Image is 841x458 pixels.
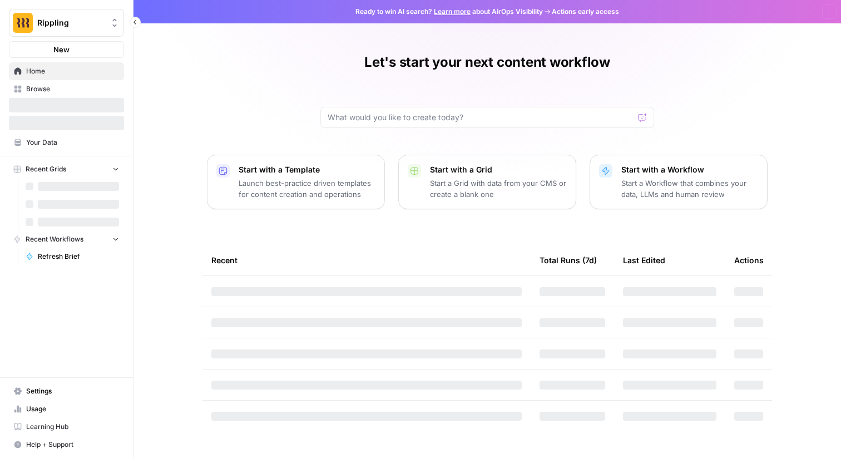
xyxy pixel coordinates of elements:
[434,7,471,16] a: Learn more
[9,161,124,178] button: Recent Grids
[26,234,83,244] span: Recent Workflows
[26,422,119,432] span: Learning Hub
[211,245,522,275] div: Recent
[328,112,634,123] input: What would you like to create today?
[430,164,567,175] p: Start with a Grid
[398,155,576,209] button: Start with a GridStart a Grid with data from your CMS or create a blank one
[26,164,66,174] span: Recent Grids
[9,231,124,248] button: Recent Workflows
[207,155,385,209] button: Start with a TemplateLaunch best-practice driven templates for content creation and operations
[9,134,124,151] a: Your Data
[26,66,119,76] span: Home
[430,178,567,200] p: Start a Grid with data from your CMS or create a blank one
[239,164,375,175] p: Start with a Template
[26,404,119,414] span: Usage
[13,13,33,33] img: Rippling Logo
[364,53,610,71] h1: Let's start your next content workflow
[26,84,119,94] span: Browse
[540,245,597,275] div: Total Runs (7d)
[9,9,124,37] button: Workspace: Rippling
[621,178,758,200] p: Start a Workflow that combines your data, LLMs and human review
[239,178,375,200] p: Launch best-practice driven templates for content creation and operations
[9,382,124,400] a: Settings
[9,62,124,80] a: Home
[53,44,70,55] span: New
[9,41,124,58] button: New
[623,245,665,275] div: Last Edited
[26,137,119,147] span: Your Data
[552,7,619,17] span: Actions early access
[9,436,124,454] button: Help + Support
[26,440,119,450] span: Help + Support
[26,386,119,396] span: Settings
[9,80,124,98] a: Browse
[9,418,124,436] a: Learning Hub
[9,400,124,418] a: Usage
[734,245,764,275] div: Actions
[21,248,124,265] a: Refresh Brief
[621,164,758,175] p: Start with a Workflow
[37,17,105,28] span: Rippling
[355,7,543,17] span: Ready to win AI search? about AirOps Visibility
[590,155,768,209] button: Start with a WorkflowStart a Workflow that combines your data, LLMs and human review
[38,252,119,262] span: Refresh Brief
